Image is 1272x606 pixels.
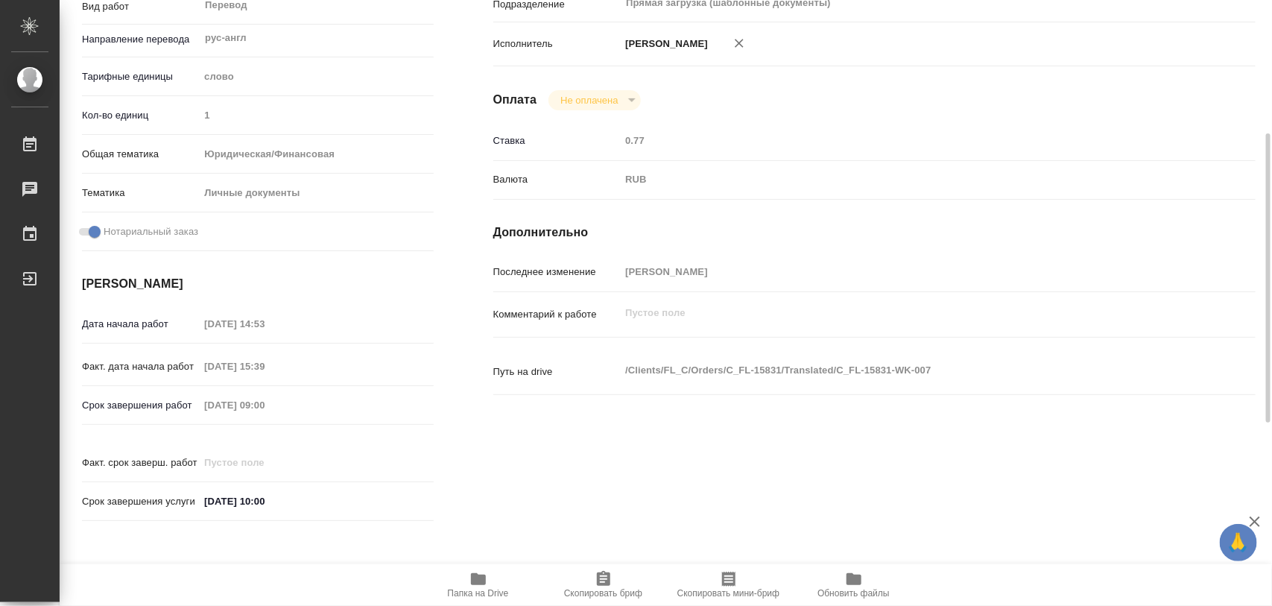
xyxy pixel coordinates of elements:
p: Тарифные единицы [82,69,199,84]
div: Юридическая/Финансовая [199,142,433,167]
button: Папка на Drive [416,564,541,606]
button: 🙏 [1220,524,1257,561]
p: Факт. дата начала работ [82,359,199,374]
p: [PERSON_NAME] [620,37,708,51]
p: Комментарий к работе [493,307,621,322]
input: Пустое поле [199,313,329,335]
span: 🙏 [1226,527,1251,558]
p: Направление перевода [82,32,199,47]
p: Факт. срок заверш. работ [82,455,199,470]
h4: Оплата [493,91,537,109]
p: Общая тематика [82,147,199,162]
input: ✎ Введи что-нибудь [199,490,329,512]
input: Пустое поле [620,261,1192,283]
input: Пустое поле [199,452,329,473]
p: Срок завершения услуги [82,494,199,509]
span: Обновить файлы [817,588,890,599]
div: слово [199,64,433,89]
input: Пустое поле [199,356,329,377]
p: Последнее изменение [493,265,621,280]
p: Путь на drive [493,364,621,379]
p: Тематика [82,186,199,201]
span: Скопировать мини-бриф [677,588,779,599]
div: Личные документы [199,180,433,206]
input: Пустое поле [199,394,329,416]
div: Не оплачена [548,90,640,110]
span: Нотариальный заказ [104,224,198,239]
button: Скопировать мини-бриф [666,564,791,606]
p: Валюта [493,172,621,187]
h4: Дополнительно [493,224,1256,242]
textarea: /Clients/FL_C/Orders/C_FL-15831/Translated/C_FL-15831-WK-007 [620,358,1192,383]
p: Дата начала работ [82,317,199,332]
p: Срок завершения работ [82,398,199,413]
p: Исполнитель [493,37,621,51]
button: Скопировать бриф [541,564,666,606]
span: Папка на Drive [448,588,509,599]
button: Обновить файлы [791,564,917,606]
h4: [PERSON_NAME] [82,275,434,293]
button: Не оплачена [556,94,622,107]
div: RUB [620,167,1192,192]
input: Пустое поле [199,104,433,126]
input: Пустое поле [620,130,1192,151]
p: Ставка [493,133,621,148]
p: Кол-во единиц [82,108,199,123]
span: Скопировать бриф [564,588,642,599]
button: Удалить исполнителя [723,27,756,60]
